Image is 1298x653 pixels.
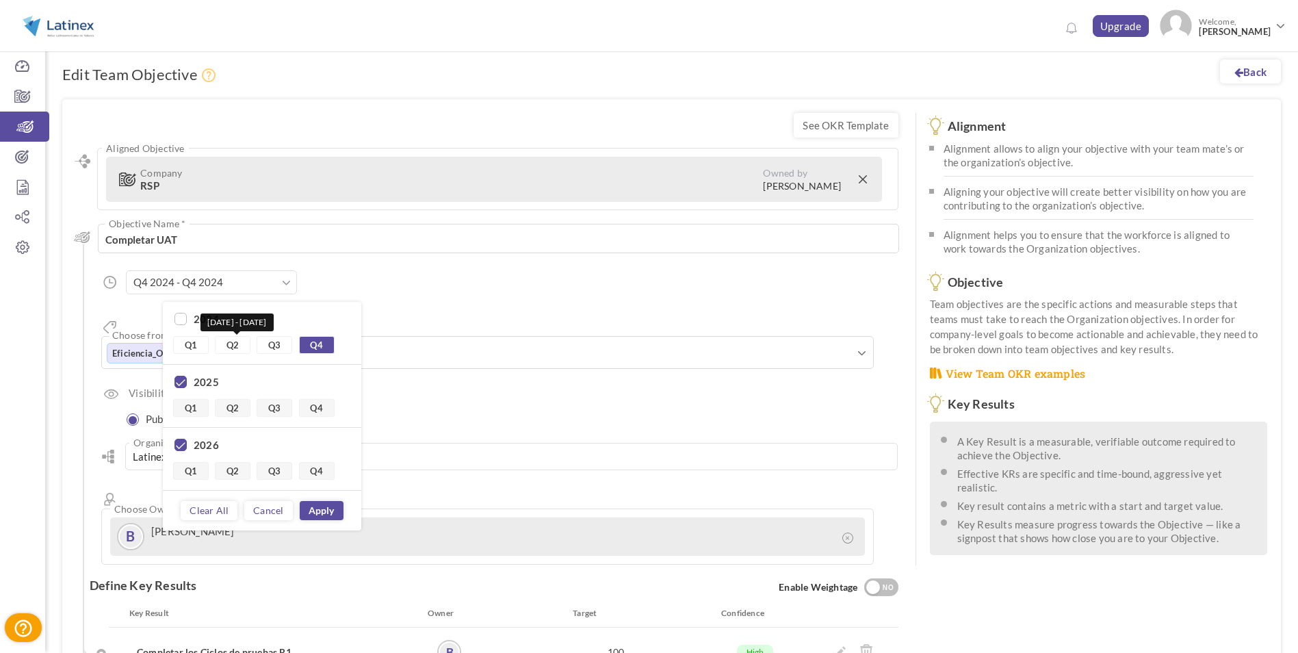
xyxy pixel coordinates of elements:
a: Q4 [299,462,335,480]
div: [DATE] - [DATE] [200,313,274,331]
a: Clear All [181,501,237,520]
h3: Alignment [930,120,1267,133]
label: 2024 [194,312,219,326]
a: Upgrade [1093,15,1150,37]
li: A Key Result is a measurable, verifiable outcome required to achieve the Objective. [957,432,1257,462]
li: Key result contains a metric with a start and target value. [957,496,1257,513]
i: Tags [101,318,119,336]
i: Owned by [101,491,119,509]
i: Visibility [104,389,118,399]
div: Owner [428,606,482,620]
a: Q2 [215,462,250,480]
a: Q2 [215,336,250,354]
a: Q3 [257,399,292,417]
a: Q1 [173,462,209,480]
input: Select Period * [126,270,297,294]
label: Visibility * [129,386,177,400]
img: Logo [16,9,101,43]
a: See OKR Template [794,113,898,138]
h1: Edit Team Objective [62,65,220,86]
i: Aligned Objective [75,154,90,168]
label: Define Key Results [90,578,197,592]
div: Key Result [119,606,428,620]
img: Photo [1160,10,1192,42]
a: B [118,524,143,549]
li: Aligning your objective will create better visibility on how you are contributing to the organiza... [944,177,1254,220]
p: Team objectives are the specific actions and measurable steps that teams must take to reach the O... [930,296,1267,357]
a: Q1 [173,336,209,354]
span: Company [140,168,763,178]
a: Q2 [215,399,250,417]
li: Alignment allows to align your objective with your team mate’s or the organization’s objective. [944,140,1254,177]
label: 2026 [194,438,219,452]
i: Organization Unit [101,450,115,463]
div: NO [877,582,900,594]
b: [PERSON_NAME] [763,180,859,192]
h3: Key Results [930,398,1267,411]
a: Photo Welcome,[PERSON_NAME] [1154,4,1291,44]
i: Objective Name * [74,230,91,244]
a: Q4 [299,399,335,417]
li: Key Results measure progress towards the Objective — like a signpost that shows how close you are... [957,515,1257,545]
li: Eficiencia_Operativa [107,343,217,363]
textarea: Completar UAT [98,224,899,253]
a: Q3 [257,462,292,480]
label: Public [129,409,181,426]
div: Target [482,606,675,620]
span: Enable Weightage [779,578,898,598]
label: Owned by [763,167,859,192]
div: Confidence [675,606,798,620]
span: Welcome, [1192,10,1274,44]
a: Cancel [244,501,292,520]
span: RSP [140,179,159,192]
a: Q3 [257,336,292,354]
a: View Team OKR examples [930,366,1086,382]
a: Apply [300,501,343,520]
a: Back [1220,60,1281,84]
a: Notifications [1061,18,1082,40]
label: [PERSON_NAME] [151,525,235,537]
li: Effective KRs are specific and time-bound, aggressive yet realistic. [957,464,1257,494]
label: 2025 [194,375,219,389]
a: Q4 [299,336,335,354]
h3: Objective [930,276,1267,290]
li: Alignment helps you to ensure that the workforce is aligned to work towards the Organization obje... [944,220,1254,262]
i: Duration [101,274,119,292]
span: [PERSON_NAME] [1199,27,1271,37]
a: Q1 [173,399,209,417]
